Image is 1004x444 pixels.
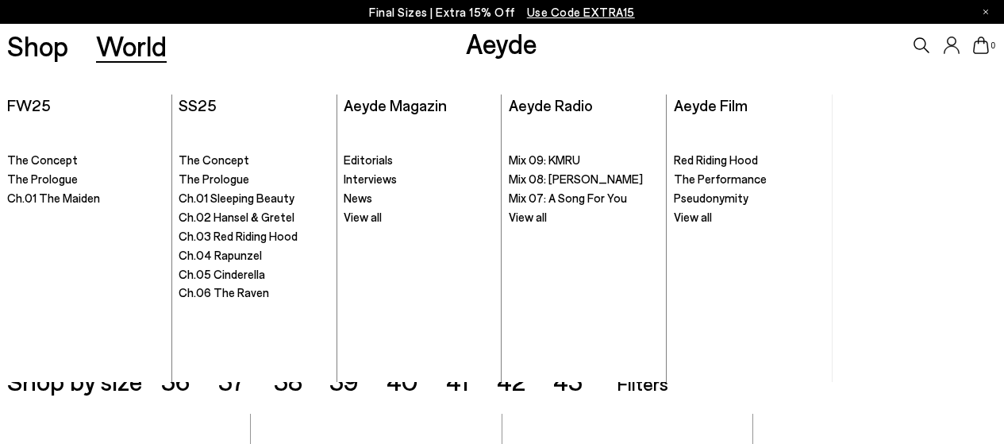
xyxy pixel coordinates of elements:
span: The Concept [179,153,249,167]
span: Ch.04 Rapunzel [179,248,262,262]
span: Ch.01 The Maiden [7,191,100,205]
span: Mix 07: A Song For You [509,191,627,205]
a: Mix 07: A Song For You [509,191,660,207]
span: Shop by size [7,368,142,393]
span: Mix 09: KMRU [509,153,580,167]
a: FW25 [7,95,51,114]
h3: Magazin [946,353,990,365]
span: Pseudonymity [674,191,748,205]
span: Ch.02 Hansel & Gretel [179,210,294,224]
a: Mix 08: [PERSON_NAME] [509,172,660,187]
span: Ch.01 Sleeping Beauty [179,191,294,205]
span: The Prologue [179,172,249,186]
span: Ch.03 Red Riding Hood [179,229,298,243]
span: Ch.06 The Raven [179,285,269,299]
span: Filters [617,372,668,395]
a: The Concept [179,153,329,168]
a: Red Riding Hood [674,153,825,168]
p: Final Sizes | Extra 15% Off [369,2,635,22]
span: The Prologue [7,172,78,186]
a: View all [509,210,660,226]
a: Ch.06 The Raven [179,285,329,301]
span: Ch.05 Cinderella [179,267,265,281]
a: View all [674,210,825,226]
span: View all [509,210,547,224]
a: Ch.04 Rapunzel [179,248,329,264]
span: Editorials [344,153,393,167]
a: Interviews [344,172,494,187]
a: World [96,32,167,60]
a: Ch.01 Sleeping Beauty [179,191,329,207]
a: The Prologue [7,172,164,187]
a: Aeyde Magazin [833,95,997,375]
span: Red Riding Hood [674,153,758,167]
a: View all [344,210,494,226]
span: The Concept [7,153,78,167]
a: Ch.01 The Maiden [7,191,164,207]
a: Aeyde Film [674,95,748,114]
a: Aeyde [466,26,537,60]
a: Ch.02 Hansel & Gretel [179,210,329,226]
a: The Concept [7,153,164,168]
span: 0 [989,41,997,50]
span: Interviews [344,172,397,186]
span: The Performance [674,172,767,186]
a: Mix 09: KMRU [509,153,660,168]
a: The Prologue [179,172,329,187]
img: X-exploration-v2_1_900x.png [833,95,997,375]
span: View all [674,210,712,224]
span: Navigate to /collections/ss25-final-sizes [527,5,635,19]
a: Shop [7,32,68,60]
a: Ch.03 Red Riding Hood [179,229,329,245]
a: SS25 [179,95,217,114]
span: View all [344,210,382,224]
h3: Aeyde [841,353,872,365]
a: Ch.05 Cinderella [179,267,329,283]
a: 0 [973,37,989,54]
span: News [344,191,372,205]
a: Aeyde Magazin [344,95,447,114]
a: Aeyde Radio [509,95,593,114]
a: Editorials [344,153,494,168]
span: Mix 08: [PERSON_NAME] [509,172,643,186]
a: The Performance [674,172,825,187]
a: Pseudonymity [674,191,825,207]
a: News [344,191,494,207]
